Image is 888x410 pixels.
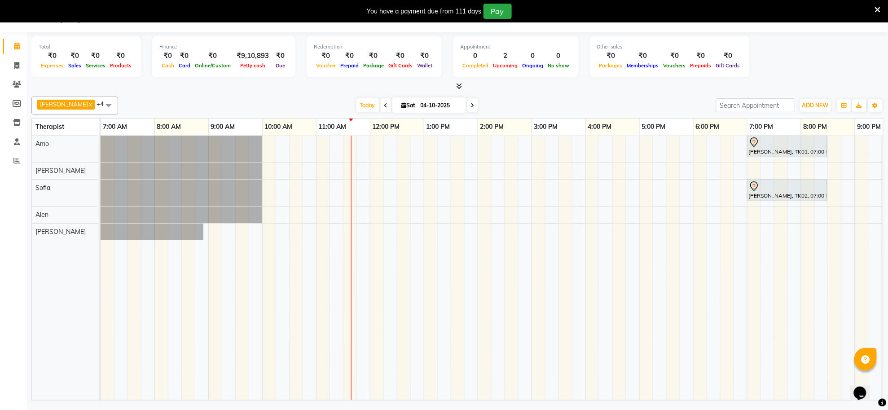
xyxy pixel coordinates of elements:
span: Prepaid [338,62,361,69]
span: No show [545,62,571,69]
a: 11:00 AM [317,120,349,133]
div: Appointment [460,43,571,51]
span: +4 [97,100,110,107]
a: 12:00 PM [370,120,402,133]
span: Gift Cards [386,62,415,69]
input: Search Appointment [716,98,795,112]
span: Ongoing [520,62,545,69]
div: Redemption [314,43,435,51]
div: ₹0 [193,51,233,61]
span: Upcoming [491,62,520,69]
span: Sat [400,102,418,109]
div: ₹0 [361,51,386,61]
span: Amo [35,140,49,148]
button: ADD NEW [800,99,831,112]
div: 0 [520,51,545,61]
span: Products [108,62,134,69]
span: Prepaids [688,62,714,69]
div: Total [39,43,134,51]
div: ₹0 [415,51,435,61]
div: ₹0 [597,51,625,61]
span: Voucher [314,62,338,69]
span: Due [273,62,287,69]
a: 9:00 AM [209,120,237,133]
div: ₹0 [314,51,338,61]
div: Finance [159,43,288,51]
div: ₹0 [159,51,176,61]
span: Petty cash [238,62,268,69]
span: Alen [35,211,48,219]
div: ₹0 [714,51,743,61]
div: ₹0 [625,51,661,61]
button: Pay [484,4,512,19]
span: Vouchers [661,62,688,69]
a: 5:00 PM [640,120,668,133]
iframe: chat widget [850,374,879,401]
div: Other sales [597,43,743,51]
div: 2 [491,51,520,61]
div: ₹0 [39,51,66,61]
span: Memberships [625,62,661,69]
span: Services [84,62,108,69]
div: 0 [545,51,571,61]
span: Expenses [39,62,66,69]
div: [PERSON_NAME], TK01, 07:00 PM-08:30 PM, Deep Tissue Repair Therapy([DEMOGRAPHIC_DATA]) 90 Min [748,137,826,156]
a: 8:00 AM [155,120,184,133]
a: x [88,101,92,108]
div: 0 [460,51,491,61]
span: Sofia [35,184,50,192]
span: [PERSON_NAME] [40,101,88,108]
span: ADD NEW [802,102,829,109]
div: ₹0 [176,51,193,61]
a: 3:00 PM [532,120,560,133]
a: 1:00 PM [424,120,453,133]
div: ₹9,10,893 [233,51,273,61]
a: 2:00 PM [478,120,506,133]
span: Completed [460,62,491,69]
span: Therapist [35,123,64,131]
a: 9:00 PM [855,120,884,133]
div: ₹0 [66,51,84,61]
span: Package [361,62,386,69]
span: Cash [159,62,176,69]
span: Packages [597,62,625,69]
span: Online/Custom [193,62,233,69]
span: Today [356,98,379,112]
div: ₹0 [386,51,415,61]
div: You have a payment due from 111 days [367,7,482,16]
div: ₹0 [688,51,714,61]
a: 10:00 AM [263,120,295,133]
div: ₹0 [108,51,134,61]
div: ₹0 [273,51,288,61]
span: [PERSON_NAME] [35,228,86,236]
div: ₹0 [661,51,688,61]
a: 7:00 PM [747,120,776,133]
a: 6:00 PM [694,120,722,133]
span: Gift Cards [714,62,743,69]
span: Wallet [415,62,435,69]
input: 2025-10-04 [418,99,463,112]
div: [PERSON_NAME], TK02, 07:00 PM-08:30 PM, Deep Tissue Repair Therapy([DEMOGRAPHIC_DATA]) 90 Min [748,181,826,200]
span: Card [176,62,193,69]
a: 7:00 AM [101,120,129,133]
span: Sales [66,62,84,69]
span: [PERSON_NAME] [35,167,86,175]
div: ₹0 [338,51,361,61]
a: 4:00 PM [586,120,614,133]
div: ₹0 [84,51,108,61]
a: 8:00 PM [801,120,830,133]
